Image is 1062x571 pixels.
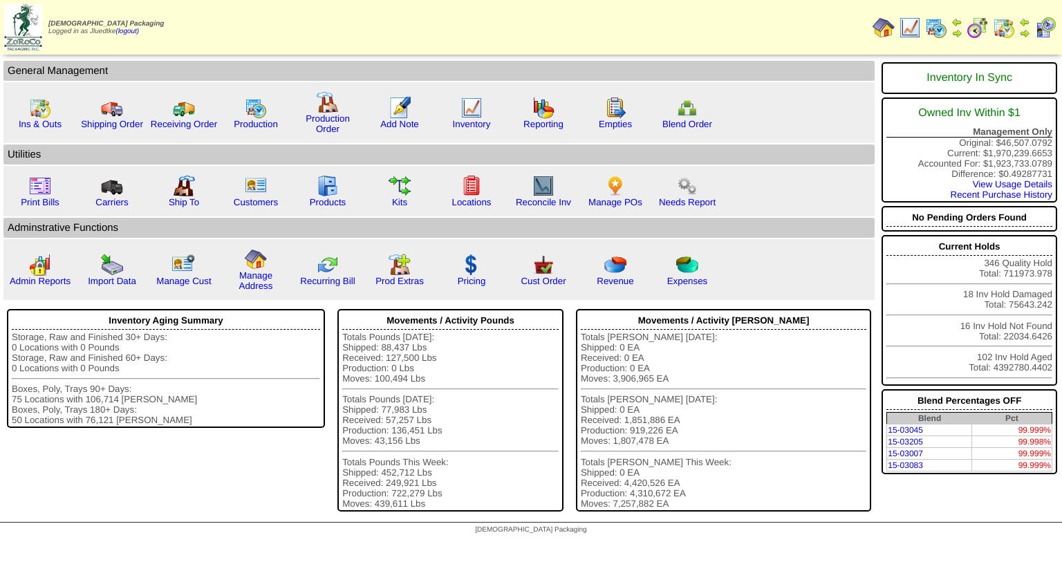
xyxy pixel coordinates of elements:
div: Totals Pounds [DATE]: Shipped: 88,437 Lbs Received: 127,500 Lbs Production: 0 Lbs Moves: 100,494 ... [342,332,559,509]
img: dollar.gif [460,254,483,276]
a: Kits [392,197,407,207]
div: Original: $46,507.0792 Current: $1,970,239.6653 Accounted For: $1,923,733.0789 Difference: $0.492... [882,97,1057,203]
img: zoroco-logo-small.webp [4,4,42,50]
img: reconcile.gif [317,254,339,276]
img: cust_order.png [532,254,555,276]
a: Recurring Bill [300,276,355,286]
img: prodextras.gif [389,254,411,276]
th: Blend [887,413,972,424]
div: Current Holds [886,238,1052,256]
a: Ship To [169,197,199,207]
img: customers.gif [245,175,267,197]
a: 15-03045 [888,425,923,435]
img: factory2.gif [173,175,195,197]
a: Manage POs [588,197,642,207]
td: 99.999% [972,460,1052,471]
div: Owned Inv Within $1 [886,100,1052,127]
a: Prod Extras [375,276,424,286]
img: home.gif [873,17,895,39]
a: Products [310,197,346,207]
th: Pct [972,413,1052,424]
img: orders.gif [389,97,411,119]
td: General Management [3,61,875,81]
a: (logout) [115,28,139,35]
img: import.gif [101,254,123,276]
a: Empties [599,119,632,129]
a: Carriers [95,197,128,207]
img: invoice2.gif [29,175,51,197]
a: Production Order [306,113,350,134]
img: calendarcustomer.gif [1034,17,1056,39]
a: Cust Order [521,276,566,286]
a: Pricing [458,276,486,286]
a: Receiving Order [151,119,217,129]
img: calendarprod.gif [245,97,267,119]
span: [DEMOGRAPHIC_DATA] Packaging [475,526,586,534]
img: home.gif [245,248,267,270]
a: Import Data [88,276,136,286]
img: arrowleft.gif [951,17,962,28]
div: Management Only [886,127,1052,138]
a: Blend Order [662,119,712,129]
td: 99.999% [972,424,1052,436]
img: arrowright.gif [951,28,962,39]
td: 99.999% [972,448,1052,460]
img: truck2.gif [173,97,195,119]
a: Ins & Outs [19,119,62,129]
a: Manage Cust [156,276,211,286]
img: truck.gif [101,97,123,119]
img: pie_chart2.png [676,254,698,276]
div: No Pending Orders Found [886,209,1052,227]
a: Inventory [453,119,491,129]
img: line_graph.gif [460,97,483,119]
span: [DEMOGRAPHIC_DATA] Packaging [48,20,164,28]
a: 15-03083 [888,460,923,470]
img: network.png [676,97,698,119]
img: line_graph.gif [899,17,921,39]
a: Customers [234,197,278,207]
div: Blend Percentages OFF [886,392,1052,410]
a: Print Bills [21,197,59,207]
img: truck3.gif [101,175,123,197]
a: Revenue [597,276,633,286]
img: graph.gif [532,97,555,119]
img: arrowleft.gif [1019,17,1030,28]
img: locations.gif [460,175,483,197]
img: calendarprod.gif [925,17,947,39]
div: Inventory In Sync [886,65,1052,91]
img: workflow.png [676,175,698,197]
a: Reconcile Inv [516,197,571,207]
a: 15-03205 [888,437,923,447]
img: po.png [604,175,626,197]
a: Manage Address [239,270,273,291]
a: Needs Report [659,197,716,207]
a: Add Note [380,119,419,129]
a: Recent Purchase History [951,189,1052,200]
a: Locations [451,197,491,207]
img: workflow.gif [389,175,411,197]
div: Movements / Activity [PERSON_NAME] [581,312,866,330]
img: cabinet.gif [317,175,339,197]
img: calendarinout.gif [29,97,51,119]
a: Admin Reports [10,276,71,286]
img: arrowright.gif [1019,28,1030,39]
img: graph2.png [29,254,51,276]
img: factory.gif [317,91,339,113]
span: Logged in as Jluedtke [48,20,164,35]
img: workorder.gif [604,97,626,119]
div: Storage, Raw and Finished 30+ Days: 0 Locations with 0 Pounds Storage, Raw and Finished 60+ Days:... [12,332,320,425]
a: Reporting [523,119,563,129]
img: managecust.png [171,254,197,276]
div: Inventory Aging Summary [12,312,320,330]
a: View Usage Details [973,179,1052,189]
td: Utilities [3,144,875,165]
img: line_graph2.gif [532,175,555,197]
div: Totals [PERSON_NAME] [DATE]: Shipped: 0 EA Received: 0 EA Production: 0 EA Moves: 3,906,965 EA To... [581,332,866,509]
td: 99.998% [972,436,1052,448]
img: calendarblend.gif [967,17,989,39]
img: calendarinout.gif [993,17,1015,39]
a: Shipping Order [81,119,143,129]
td: Adminstrative Functions [3,218,875,238]
a: 15-03007 [888,449,923,458]
div: 346 Quality Hold Total: 711973.978 18 Inv Hold Damaged Total: 75643.242 16 Inv Hold Not Found Tot... [882,235,1057,386]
